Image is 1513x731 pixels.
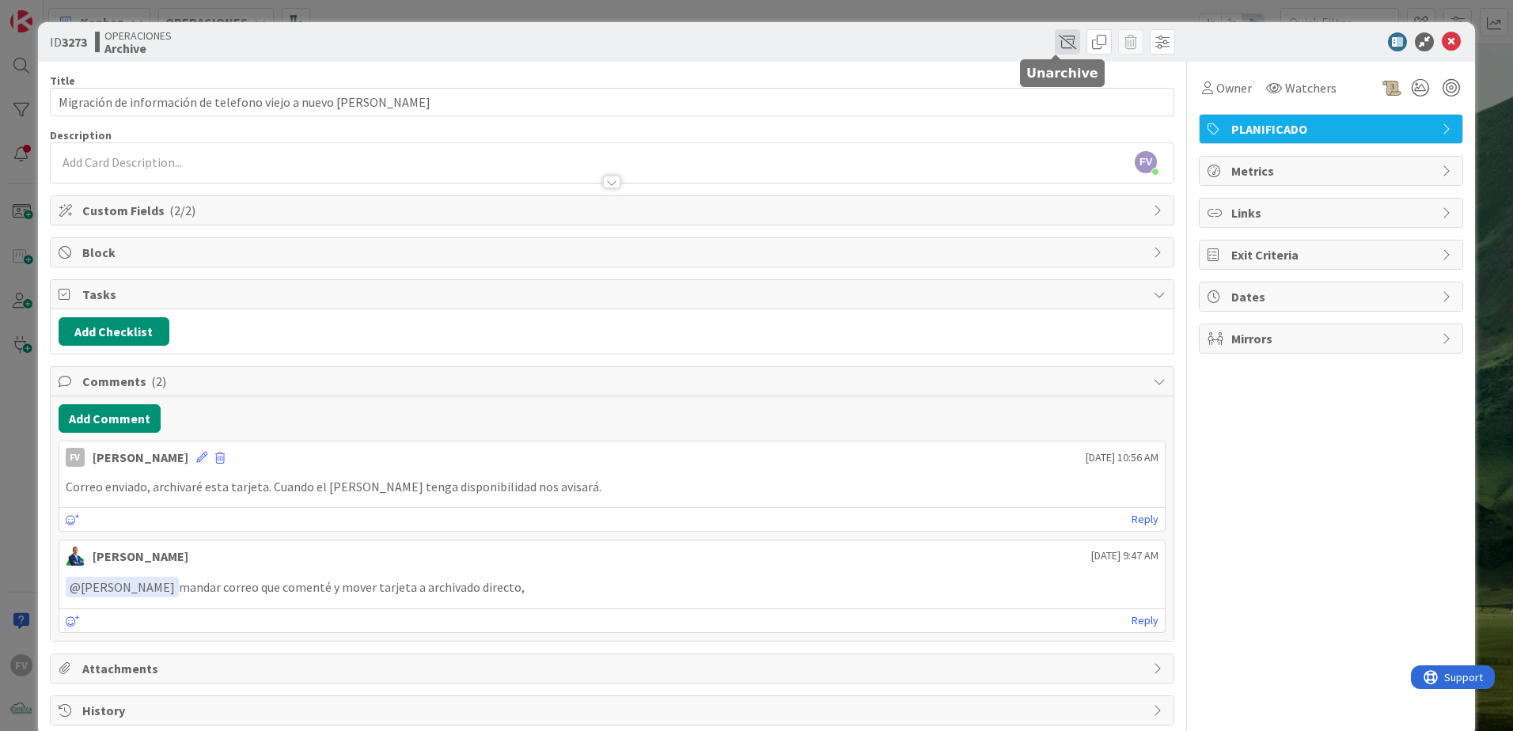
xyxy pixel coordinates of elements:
span: Attachments [82,659,1145,678]
div: FV [66,448,85,467]
span: Owner [1216,78,1252,97]
span: ( 2/2 ) [169,203,195,218]
p: mandar correo que comenté y mover tarjeta a archivado directo, [66,577,1158,598]
p: Correo enviado, archivaré esta tarjeta. Cuando el [PERSON_NAME] tenga disponibilidad nos avisará. [66,478,1158,496]
span: Mirrors [1231,329,1434,348]
span: Custom Fields [82,201,1145,220]
span: History [82,701,1145,720]
span: Support [33,2,72,21]
span: Links [1231,203,1434,222]
button: Add Checklist [59,317,169,346]
span: PLANIFICADO [1231,119,1434,138]
span: [DATE] 9:47 AM [1091,547,1158,564]
b: 3273 [62,34,87,50]
span: Dates [1231,287,1434,306]
span: Watchers [1285,78,1337,97]
span: Block [82,243,1145,262]
span: Description [50,128,112,142]
img: GA [66,547,85,566]
h5: Unarchive [1026,66,1098,81]
span: @ [70,579,81,595]
span: [DATE] 10:56 AM [1086,449,1158,466]
b: Archive [104,42,172,55]
input: type card name here... [50,88,1174,116]
span: Comments [82,372,1145,391]
a: Reply [1132,509,1158,529]
span: ID [50,32,87,51]
span: [PERSON_NAME] [70,579,175,595]
button: Add Comment [59,404,161,433]
a: Reply [1132,611,1158,631]
span: Exit Criteria [1231,245,1434,264]
span: Tasks [82,285,1145,304]
label: Title [50,74,75,88]
div: [PERSON_NAME] [93,547,188,566]
span: Metrics [1231,161,1434,180]
div: [PERSON_NAME] [93,448,188,467]
span: ( 2 ) [151,373,166,389]
span: OPERACIONES [104,29,172,42]
span: FV [1135,151,1157,173]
